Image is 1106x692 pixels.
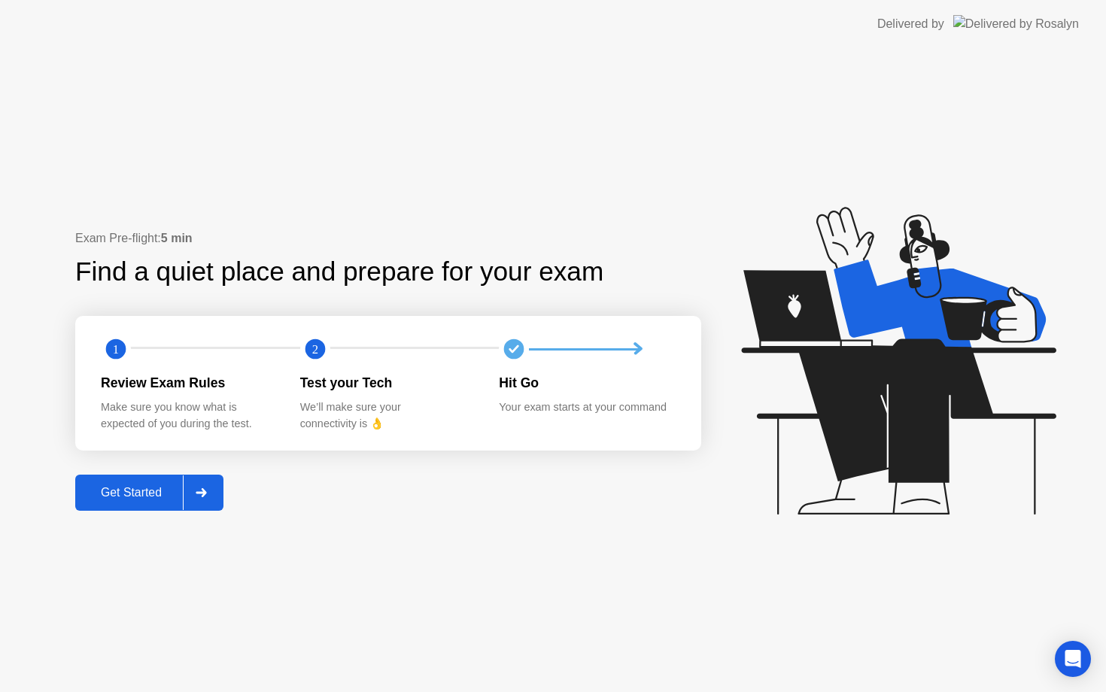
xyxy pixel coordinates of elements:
[300,373,476,393] div: Test your Tech
[499,373,674,393] div: Hit Go
[312,342,318,357] text: 2
[75,252,606,292] div: Find a quiet place and prepare for your exam
[101,373,276,393] div: Review Exam Rules
[300,399,476,432] div: We’ll make sure your connectivity is 👌
[75,229,701,247] div: Exam Pre-flight:
[75,475,223,511] button: Get Started
[1055,641,1091,677] div: Open Intercom Messenger
[161,232,193,244] b: 5 min
[877,15,944,33] div: Delivered by
[80,486,183,499] div: Get Started
[101,399,276,432] div: Make sure you know what is expected of you during the test.
[953,15,1079,32] img: Delivered by Rosalyn
[113,342,119,357] text: 1
[499,399,674,416] div: Your exam starts at your command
